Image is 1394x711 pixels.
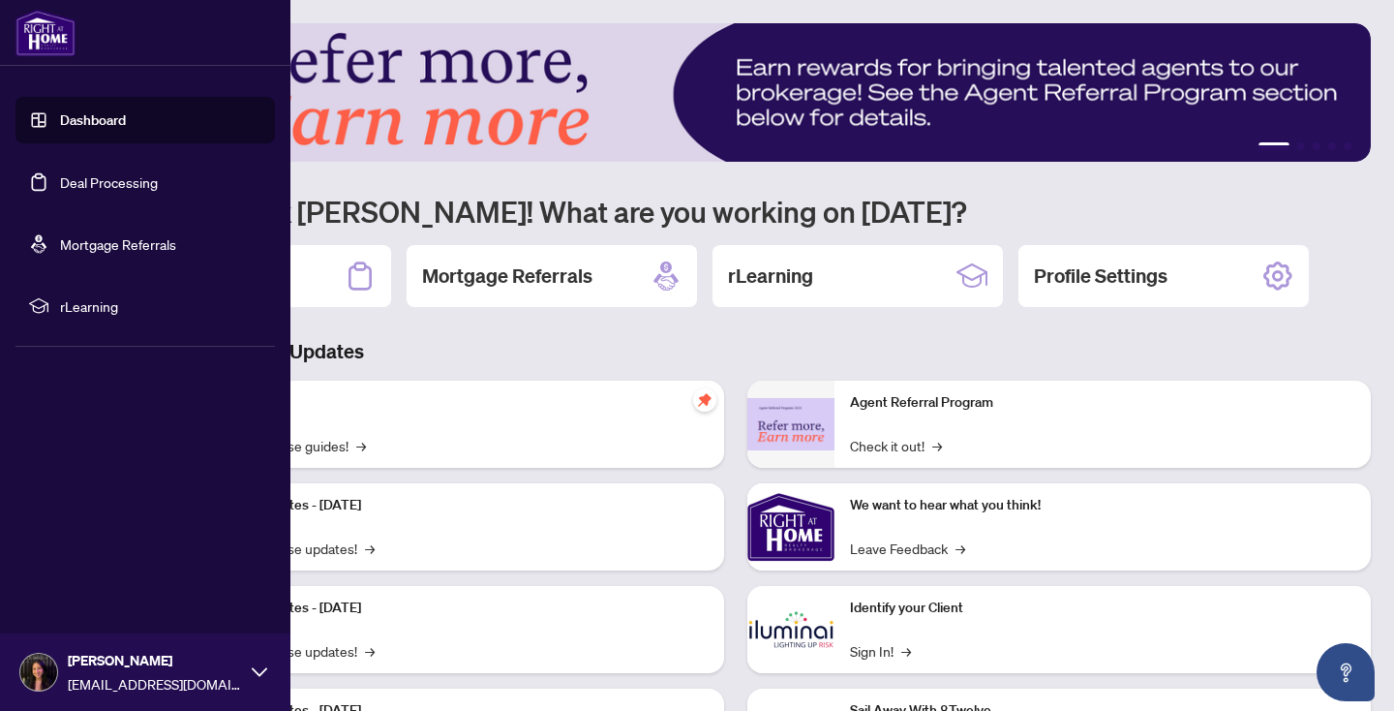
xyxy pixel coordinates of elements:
[1258,142,1289,150] button: 1
[101,338,1371,365] h3: Brokerage & Industry Updates
[901,640,911,662] span: →
[850,598,1355,619] p: Identify your Client
[1328,142,1336,150] button: 4
[693,388,716,412] span: pushpin
[747,586,834,673] img: Identify your Client
[203,598,709,619] p: Platform Updates - [DATE]
[20,654,57,691] img: Profile Icon
[932,435,942,456] span: →
[850,538,965,559] a: Leave Feedback→
[1297,142,1305,150] button: 2
[850,435,942,456] a: Check it out!→
[955,538,965,559] span: →
[728,263,813,290] h2: rLearning
[203,495,709,516] p: Platform Updates - [DATE]
[747,398,834,451] img: Agent Referral Program
[101,193,1371,230] h1: Welcome back [PERSON_NAME]! What are you working on [DATE]?
[15,10,76,56] img: logo
[60,235,176,253] a: Mortgage Referrals
[365,640,375,662] span: →
[68,673,242,695] span: [EMAIL_ADDRESS][DOMAIN_NAME]
[203,392,709,414] p: Self-Help
[60,111,126,129] a: Dashboard
[850,640,911,662] a: Sign In!→
[60,295,261,317] span: rLearning
[1317,643,1375,701] button: Open asap
[1034,263,1167,290] h2: Profile Settings
[68,650,242,671] span: [PERSON_NAME]
[850,392,1355,414] p: Agent Referral Program
[1344,142,1351,150] button: 5
[101,23,1371,162] img: Slide 0
[1313,142,1320,150] button: 3
[747,483,834,571] img: We want to hear what you think!
[365,538,375,559] span: →
[60,173,158,191] a: Deal Processing
[356,435,366,456] span: →
[850,495,1355,516] p: We want to hear what you think!
[422,263,592,290] h2: Mortgage Referrals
